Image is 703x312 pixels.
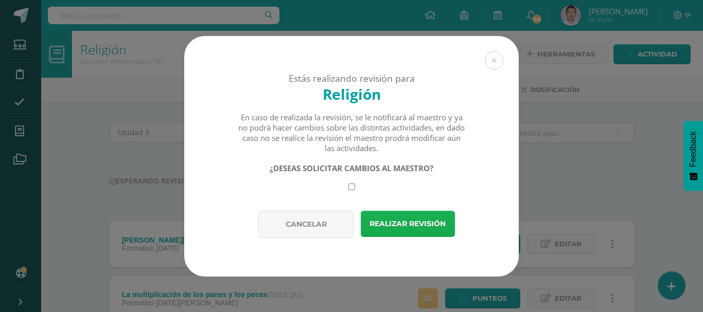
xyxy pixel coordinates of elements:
[270,163,433,173] strong: ¿DESEAS SOLICITAR CAMBIOS AL MAESTRO?
[361,211,455,237] button: Realizar revisión
[683,121,703,191] button: Feedback - Mostrar encuesta
[202,72,501,84] div: Estás realizando revisión para
[348,183,355,190] input: Require changes
[258,211,354,238] button: Cancelar
[689,131,698,167] span: Feedback
[485,51,503,70] button: Close (Esc)
[323,84,381,104] strong: Religión
[238,112,466,153] div: En caso de realizada la revisión, se le notificará al maestro y ya no podrá hacer cambios sobre l...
